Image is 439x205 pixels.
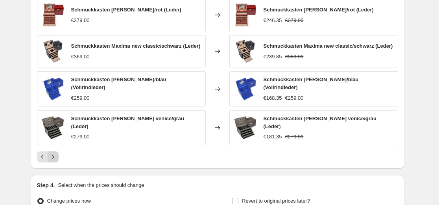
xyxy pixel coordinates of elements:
img: 41rpwD9s-RL_80x.jpg [234,3,257,27]
div: €369.00 [71,53,90,61]
img: 41rpwD9s-RL_80x.jpg [41,3,65,27]
button: Previous [37,151,48,162]
span: Schmuckkasten Maxima new classic/schwarz (Leder) [71,43,201,49]
div: €239.85 [264,53,282,61]
div: €379.00 [71,17,90,24]
strike: €379.00 [285,17,304,24]
span: Schmuckkasten [PERSON_NAME]/rot (Leder) [264,7,374,13]
div: €168.35 [264,94,282,102]
span: Schmuckkasten [PERSON_NAME] venice/grau (Leder) [264,116,377,129]
img: 91AjE5mSKdL_80x.jpg [234,39,257,63]
div: €246.35 [264,17,282,24]
div: €259.00 [71,94,90,102]
button: Next [48,151,59,162]
span: Schmuckkasten [PERSON_NAME]/blau (Vollrindleder) [71,76,166,90]
span: Schmuckkasten [PERSON_NAME]/rot (Leder) [71,7,181,13]
span: Schmuckkasten [PERSON_NAME] venice/grau (Leder) [71,116,184,129]
h2: Step 4. [37,181,55,189]
strike: €369.00 [285,53,304,61]
img: 91AjE5mSKdL_80x.jpg [41,39,65,63]
strike: €279.00 [285,133,304,141]
nav: Pagination [37,151,59,162]
span: Schmuckkasten [PERSON_NAME]/blau (Vollrindleder) [264,76,359,90]
span: Change prices now [47,198,91,204]
span: Schmuckkasten Maxima new classic/schwarz (Leder) [264,43,393,49]
span: Revert to original prices later? [242,198,310,204]
img: 71apD9pqDPL_80x.jpg [41,77,65,101]
img: 71apD9pqDPL_80x.jpg [234,77,257,101]
img: 51wbJRYWvJL_80x.jpg [41,116,65,140]
p: Select when the prices should change [58,181,144,189]
div: €181.35 [264,133,282,141]
strike: €259.00 [285,94,304,102]
img: 51wbJRYWvJL_80x.jpg [234,116,257,140]
div: €279.00 [71,133,90,141]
